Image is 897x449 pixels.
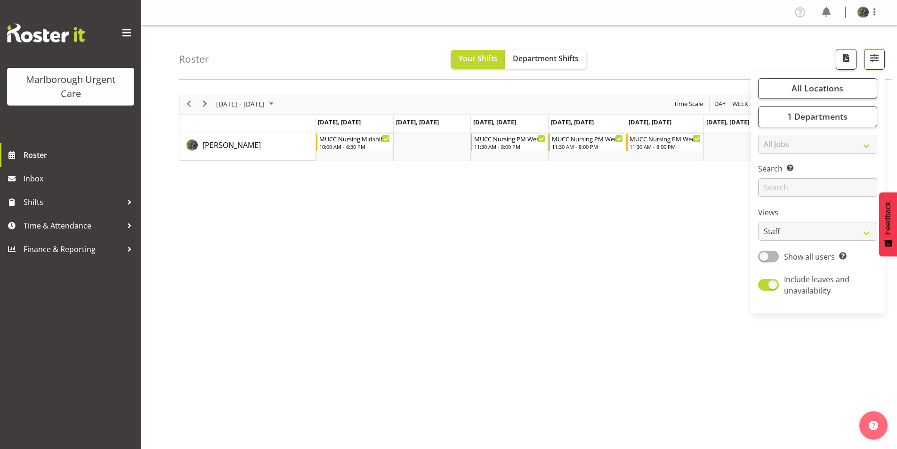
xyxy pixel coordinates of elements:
[451,50,505,69] button: Your Shifts
[24,242,122,256] span: Finance & Reporting
[706,118,749,126] span: [DATE], [DATE]
[183,98,195,110] button: Previous
[857,7,869,18] img: gloria-varghese83ea2632f453239292d4b008d7aa8107.png
[197,94,213,114] div: next period
[552,134,623,143] div: MUCC Nursing PM Weekday
[626,133,703,151] div: Gloria Varghese"s event - MUCC Nursing PM Weekday Begin From Friday, October 10, 2025 at 11:30:00...
[474,134,545,143] div: MUCC Nursing PM Weekday
[179,94,859,161] div: Timeline Week of October 6, 2025
[213,94,279,114] div: October 06 - 12, 2025
[459,53,498,64] span: Your Shifts
[181,94,197,114] div: previous period
[24,195,122,209] span: Shifts
[731,98,750,110] button: Timeline Week
[672,98,705,110] button: Time Scale
[215,98,278,110] button: September 2025
[552,143,623,150] div: 11:30 AM - 8:00 PM
[630,134,701,143] div: MUCC Nursing PM Weekday
[549,133,625,151] div: Gloria Varghese"s event - MUCC Nursing PM Weekday Begin From Thursday, October 9, 2025 at 11:30:0...
[396,118,439,126] span: [DATE], [DATE]
[758,163,877,174] label: Search
[315,132,859,161] table: Timeline Week of October 6, 2025
[319,143,390,150] div: 10:00 AM - 6:30 PM
[202,139,261,151] a: [PERSON_NAME]
[7,24,85,42] img: Rosterit website logo
[787,111,848,122] span: 1 Departments
[316,133,393,151] div: Gloria Varghese"s event - MUCC Nursing Midshift Begin From Monday, October 6, 2025 at 10:00:00 AM...
[713,98,727,110] button: Timeline Day
[731,98,749,110] span: Week
[199,98,211,110] button: Next
[179,132,315,161] td: Gloria Varghese resource
[758,207,877,218] label: Views
[24,171,137,186] span: Inbox
[24,148,137,162] span: Roster
[869,421,878,430] img: help-xxl-2.png
[551,118,594,126] span: [DATE], [DATE]
[713,98,727,110] span: Day
[474,143,545,150] div: 11:30 AM - 8:00 PM
[473,118,516,126] span: [DATE], [DATE]
[758,106,877,127] button: 1 Departments
[792,82,843,94] span: All Locations
[784,274,849,296] span: Include leaves and unavailability
[16,73,125,101] div: Marlborough Urgent Care
[836,49,857,70] button: Download a PDF of the roster according to the set date range.
[629,118,671,126] span: [DATE], [DATE]
[513,53,579,64] span: Department Shifts
[864,49,885,70] button: Filter Shifts
[630,143,701,150] div: 11:30 AM - 8:00 PM
[673,98,704,110] span: Time Scale
[471,133,548,151] div: Gloria Varghese"s event - MUCC Nursing PM Weekday Begin From Wednesday, October 8, 2025 at 11:30:...
[505,50,586,69] button: Department Shifts
[179,54,209,65] h4: Roster
[758,78,877,99] button: All Locations
[879,192,897,256] button: Feedback - Show survey
[318,118,361,126] span: [DATE], [DATE]
[24,219,122,233] span: Time & Attendance
[215,98,266,110] span: [DATE] - [DATE]
[758,178,877,197] input: Search
[319,134,390,143] div: MUCC Nursing Midshift
[884,202,892,235] span: Feedback
[784,252,835,262] span: Show all users
[202,140,261,150] span: [PERSON_NAME]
